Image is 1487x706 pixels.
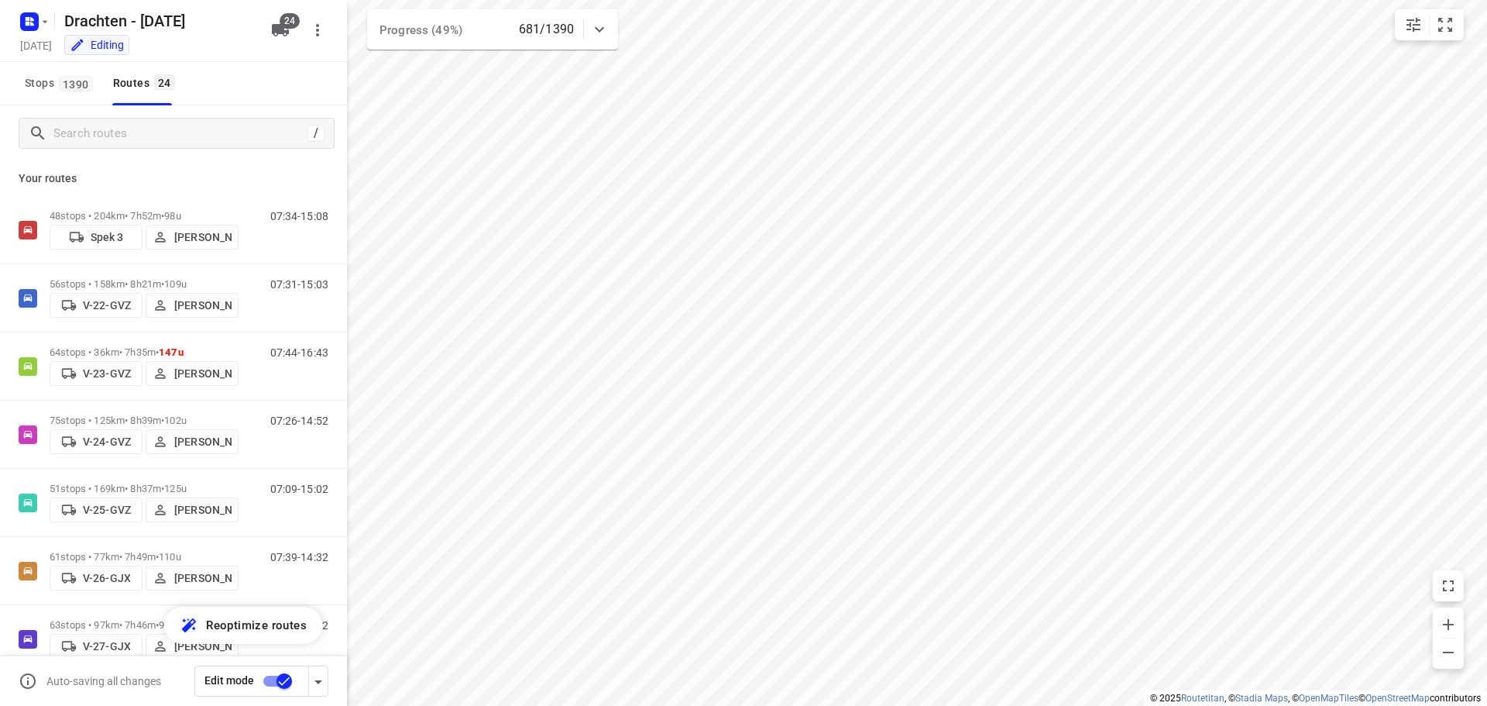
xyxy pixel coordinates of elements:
[174,572,232,584] p: [PERSON_NAME]
[270,278,328,291] p: 07:31-15:03
[1235,693,1288,704] a: Stadia Maps
[146,429,239,454] button: [PERSON_NAME]
[161,483,164,494] span: •
[164,415,187,426] span: 102u
[156,619,159,631] span: •
[174,436,232,448] p: [PERSON_NAME]
[53,122,307,146] input: Search routes
[50,429,143,454] button: V-24-GVZ
[46,675,161,687] p: Auto-saving all changes
[270,415,328,427] p: 07:26-14:52
[50,346,239,358] p: 64 stops • 36km • 7h35m
[174,231,232,243] p: [PERSON_NAME]
[270,483,328,495] p: 07:09-15:02
[164,607,322,644] button: Reoptimize routes
[146,498,239,522] button: [PERSON_NAME]
[174,640,232,653] p: [PERSON_NAME]
[174,299,232,312] p: [PERSON_NAME]
[265,15,296,46] button: 24
[50,619,239,631] p: 63 stops • 97km • 7h46m
[204,674,254,687] span: Edit mode
[1365,693,1430,704] a: OpenStreetMap
[270,346,328,359] p: 07:44-16:43
[113,74,180,93] div: Routes
[1299,693,1358,704] a: OpenMapTiles
[270,551,328,563] p: 07:39-14:32
[146,361,239,386] button: [PERSON_NAME]
[156,346,159,358] span: •
[83,367,131,380] p: V-23-GVZ
[146,634,239,659] button: [PERSON_NAME]
[146,293,239,318] button: [PERSON_NAME]
[19,170,328,187] p: Your routes
[174,367,232,380] p: [PERSON_NAME]
[280,13,300,29] span: 24
[174,504,232,516] p: [PERSON_NAME]
[50,566,143,591] button: V-26-GJX
[83,436,131,448] p: V-24-GVZ
[83,572,131,584] p: V-26-GJX
[307,125,325,142] div: /
[50,483,239,494] p: 51 stops • 169km • 8h37m
[159,619,175,631] span: 98u
[159,551,181,563] span: 110u
[50,415,239,426] p: 75 stops • 125km • 8h39m
[164,483,187,494] span: 125u
[161,278,164,290] span: •
[146,566,239,591] button: [PERSON_NAME]
[50,293,143,318] button: V-22-GVZ
[50,498,143,522] button: V-25-GVZ
[1181,693,1224,704] a: Routetitan
[154,74,175,90] span: 24
[50,225,143,250] button: Spek 3
[14,36,58,54] h5: [DATE]
[83,504,131,516] p: V-25-GVZ
[25,74,98,93] span: Stops
[161,210,164,222] span: •
[83,640,131,653] p: V-27-GJX
[270,210,328,222] p: 07:34-15:08
[379,23,462,37] span: Progress (49%)
[519,20,574,39] p: 681/1390
[146,225,239,250] button: [PERSON_NAME]
[50,634,143,659] button: V-27-GJX
[367,9,618,50] div: Progress (49%)681/1390
[164,278,187,290] span: 109u
[50,361,143,386] button: V-23-GVZ
[50,278,239,290] p: 56 stops • 158km • 8h21m
[59,76,93,91] span: 1390
[206,615,307,635] span: Reoptimize routes
[1150,693,1481,704] li: © 2025 , © , © © contributors
[83,299,131,312] p: V-22-GVZ
[91,231,124,243] p: Spek 3
[1395,9,1464,40] div: small contained button group
[159,346,184,358] span: 147u
[50,210,239,222] p: 48 stops • 204km • 7h52m
[58,9,259,33] h5: Drachten - [DATE]
[161,415,164,426] span: •
[164,210,180,222] span: 98u
[156,551,159,563] span: •
[50,551,239,563] p: 61 stops • 77km • 7h49m
[309,671,328,691] div: Driver app settings
[70,37,124,53] div: Editing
